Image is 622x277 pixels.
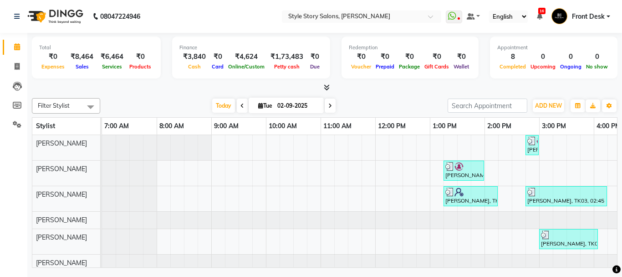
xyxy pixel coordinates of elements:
[97,52,127,62] div: ₹6,464
[67,52,97,62] div: ₹8,464
[36,190,87,199] span: [PERSON_NAME]
[444,188,497,205] div: [PERSON_NAME], TK01, 01:15 PM-02:15 PM, Hair Cut - Master - [DEMOGRAPHIC_DATA],Threading Chin (₹5...
[100,4,140,29] b: 08047224946
[397,63,422,70] span: Package
[349,63,373,70] span: Voucher
[39,52,67,62] div: ₹0
[102,120,131,133] a: 7:00 AM
[266,120,299,133] a: 10:00 AM
[533,99,564,112] button: ADD NEW
[540,230,597,248] div: [PERSON_NAME], TK03, 03:00 PM-04:05 PM, Gel Polish Removal (₹200)
[444,162,483,179] div: [PERSON_NAME], TK02, 01:15 PM-02:00 PM, Hair Cut - Master - [DEMOGRAPHIC_DATA]
[226,63,267,70] span: Online/Custom
[373,52,397,62] div: ₹0
[528,63,558,70] span: Upcoming
[36,165,87,173] span: [PERSON_NAME]
[212,99,235,113] span: Today
[485,120,514,133] a: 2:00 PM
[451,52,471,62] div: ₹0
[36,233,87,241] span: [PERSON_NAME]
[39,63,67,70] span: Expenses
[39,44,153,52] div: Total
[538,8,546,14] span: 16
[308,63,322,70] span: Due
[349,52,373,62] div: ₹0
[275,99,320,113] input: 2025-09-02
[100,63,124,70] span: Services
[584,52,610,62] div: 0
[73,63,91,70] span: Sales
[36,122,55,130] span: Stylist
[558,52,584,62] div: 0
[551,8,567,24] img: Front Desk
[448,99,527,113] input: Search Appointment
[321,120,354,133] a: 11:00 AM
[23,4,86,29] img: logo
[127,52,153,62] div: ₹0
[36,259,87,267] span: [PERSON_NAME]
[307,52,323,62] div: ₹0
[186,63,203,70] span: Cash
[373,63,397,70] span: Prepaid
[36,139,87,147] span: [PERSON_NAME]
[526,136,538,154] div: [PERSON_NAME], TK04, 02:45 PM-03:00 PM, Threading Eyebrow,Threading Forehead (₹50)
[558,63,584,70] span: Ongoing
[209,63,226,70] span: Card
[430,120,459,133] a: 1:00 PM
[36,216,87,224] span: [PERSON_NAME]
[157,120,186,133] a: 8:00 AM
[226,52,267,62] div: ₹4,624
[349,44,471,52] div: Redemption
[584,63,610,70] span: No show
[209,52,226,62] div: ₹0
[376,120,408,133] a: 12:00 PM
[526,188,606,205] div: [PERSON_NAME], TK03, 02:45 PM-04:15 PM, Touchup Amoniea Free-[DEMOGRAPHIC_DATA]
[572,12,605,21] span: Front Desk
[497,63,528,70] span: Completed
[272,63,302,70] span: Petty cash
[451,63,471,70] span: Wallet
[267,52,307,62] div: ₹1,73,483
[537,12,542,21] a: 16
[212,120,241,133] a: 9:00 AM
[497,44,610,52] div: Appointment
[38,102,70,109] span: Filter Stylist
[179,52,209,62] div: ₹3,840
[127,63,153,70] span: Products
[497,52,528,62] div: 8
[540,120,568,133] a: 3:00 PM
[422,63,451,70] span: Gift Cards
[397,52,422,62] div: ₹0
[535,102,562,109] span: ADD NEW
[528,52,558,62] div: 0
[256,102,275,109] span: Tue
[179,44,323,52] div: Finance
[422,52,451,62] div: ₹0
